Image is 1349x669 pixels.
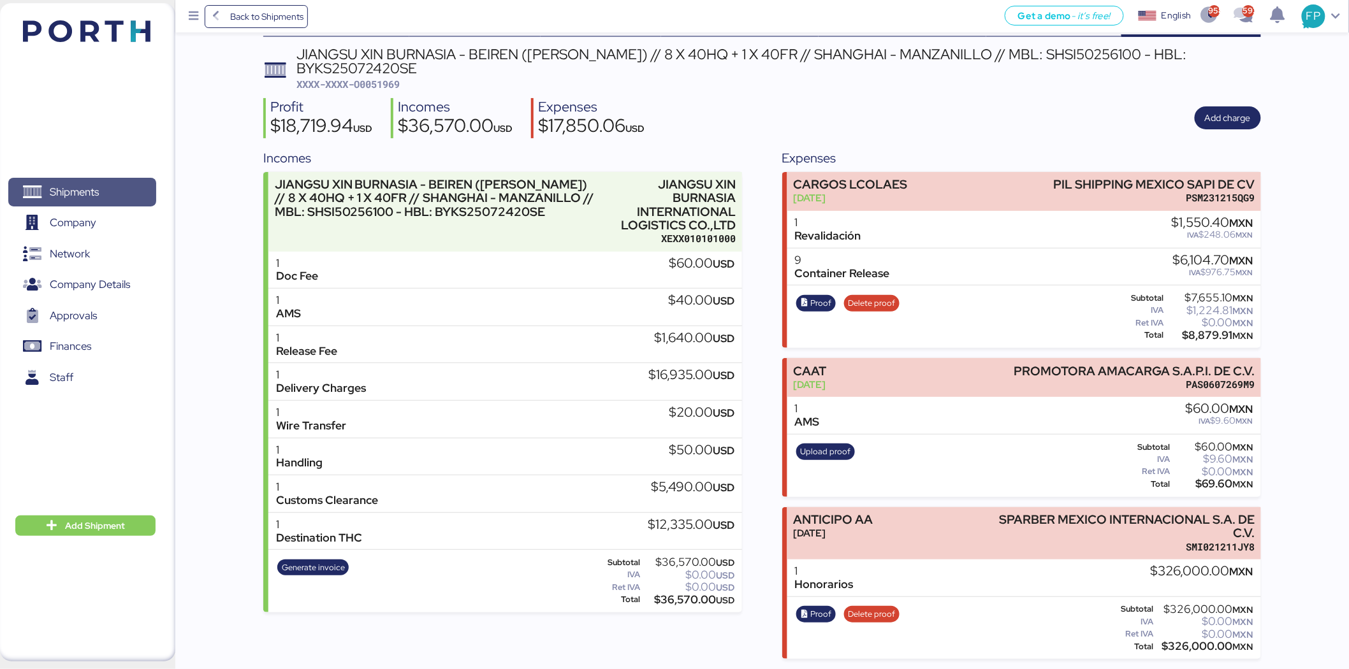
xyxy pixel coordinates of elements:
a: Finances [8,332,156,361]
span: IVA [1190,268,1201,278]
span: MXN [1233,330,1253,342]
div: $18,719.94 [270,117,372,138]
span: USD [353,122,372,134]
div: Container Release [795,267,890,280]
div: $1,224.81 [1167,306,1253,315]
div: SPARBER MEXICO INTERNACIONAL S.A. DE C.V. [978,513,1255,540]
div: $326,000.00 [1151,565,1253,579]
span: USD [713,294,734,308]
span: USD [625,122,645,134]
a: Company [8,208,156,238]
div: $36,570.00 [398,117,513,138]
span: Add charge [1205,110,1251,126]
div: 1 [276,443,323,457]
span: USD [713,443,734,457]
span: XXXX-XXXX-O0051969 [296,78,400,90]
div: $5,490.00 [651,480,734,494]
div: Ret IVA [597,583,641,592]
div: Revalidación [795,229,861,243]
span: Company Details [50,275,130,294]
button: Proof [796,295,836,312]
div: 1 [795,402,820,415]
button: Delete proof [844,295,900,312]
div: Ret IVA [1116,319,1164,327]
div: Incomes [263,148,742,168]
div: Total [1116,331,1164,340]
div: PAS0607269M9 [1014,378,1255,391]
div: $16,935.00 [648,368,734,382]
span: MXN [1233,454,1253,465]
span: Proof [811,607,832,621]
span: MXN [1233,478,1253,490]
span: USD [713,257,734,271]
div: $9.60 [1186,416,1253,426]
div: $7,655.10 [1167,293,1253,303]
a: Approvals [8,301,156,331]
span: USD [716,582,734,593]
span: Network [50,245,90,263]
div: Total [1116,480,1170,489]
span: Staff [50,368,73,387]
a: Staff [8,363,156,392]
div: Destination THC [276,531,362,545]
div: $0.00 [643,582,735,592]
div: AMS [276,307,301,320]
a: Shipments [8,178,156,207]
div: $50.00 [669,443,734,457]
div: English [1162,9,1191,22]
div: $36,570.00 [643,595,735,605]
div: $0.00 [1156,617,1253,626]
span: Add Shipment [65,518,125,533]
span: MXN [1233,641,1253,652]
div: Subtotal [597,558,641,567]
span: IVA [1199,416,1211,426]
span: MXN [1233,442,1253,453]
div: PIL SHIPPING MEXICO SAPI DE CV [1053,178,1255,191]
div: Customs Clearance [276,494,378,507]
div: [DATE] [793,378,826,391]
div: CARGOS LCOLAES [793,178,907,191]
div: Profit [270,98,372,117]
span: MXN [1233,616,1253,628]
span: MXN [1236,416,1253,426]
span: MXN [1236,268,1253,278]
button: Generate invoice [277,559,349,576]
div: 9 [795,254,890,267]
button: Add charge [1195,106,1261,129]
div: 1 [795,216,861,229]
div: Subtotal [1116,443,1170,452]
div: Expenses [782,148,1261,168]
span: USD [713,518,734,532]
div: $60.00 [669,257,734,271]
span: Finances [50,337,91,356]
div: $60.00 [1186,402,1253,416]
span: USD [716,594,734,606]
div: Ret IVA [1116,629,1154,638]
span: USD [713,406,734,420]
div: $40.00 [668,294,734,308]
div: $17,850.06 [538,117,645,138]
div: Total [597,595,641,604]
div: JIANGSU XIN BURNASIA - BEIREN ([PERSON_NAME]) // 8 X 40HQ + 1 X 40FR // SHANGHAI - MANZANILLO // ... [296,47,1261,76]
div: $69.60 [1173,479,1253,489]
span: MXN [1230,402,1253,416]
button: Menu [183,6,205,27]
div: $0.00 [643,570,735,580]
span: USD [716,570,734,581]
span: MXN [1233,604,1253,615]
span: Company [50,213,96,232]
div: CAAT [793,364,826,378]
span: USD [713,480,734,494]
span: MXN [1233,466,1253,478]
span: USD [713,368,734,382]
button: Upload proof [796,443,855,460]
span: MXN [1233,629,1253,640]
div: Release Fee [276,345,337,358]
div: $1,550.40 [1172,216,1253,230]
div: IVA [1116,455,1170,464]
span: FP [1306,8,1320,24]
div: IVA [597,570,641,579]
div: $60.00 [1173,442,1253,452]
span: USD [713,331,734,345]
span: Proof [811,296,832,310]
